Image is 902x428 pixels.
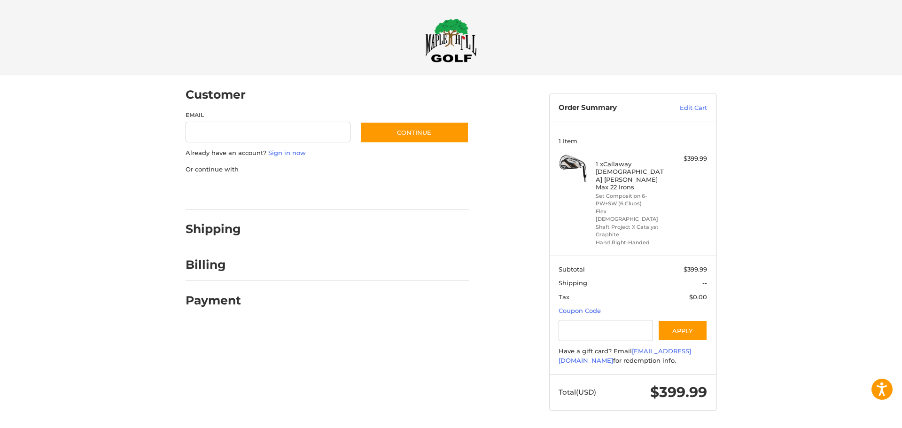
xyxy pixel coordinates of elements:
span: $0.00 [689,293,707,301]
li: Hand Right-Handed [596,239,668,247]
span: -- [702,279,707,287]
h2: Customer [186,87,246,102]
button: Apply [658,320,708,341]
a: Edit Cart [660,103,707,113]
span: Subtotal [559,265,585,273]
iframe: PayPal-venmo [342,183,412,200]
h3: Order Summary [559,103,660,113]
label: Email [186,111,351,119]
li: Set Composition 6-PW+SW (6 Clubs) [596,192,668,208]
img: Maple Hill Golf [425,18,477,62]
p: Or continue with [186,165,469,174]
a: Coupon Code [559,307,601,314]
h2: Payment [186,293,241,308]
span: Total (USD) [559,388,596,397]
p: Already have an account? [186,148,469,158]
iframe: PayPal-paypal [182,183,253,200]
h2: Billing [186,257,241,272]
a: Sign in now [268,149,306,156]
iframe: PayPal-paylater [262,183,333,200]
h3: 1 Item [559,137,707,145]
a: [EMAIL_ADDRESS][DOMAIN_NAME] [559,347,691,364]
li: Flex [DEMOGRAPHIC_DATA] [596,208,668,223]
h4: 1 x Callaway [DEMOGRAPHIC_DATA] [PERSON_NAME] Max 22 Irons [596,160,668,191]
span: $399.99 [684,265,707,273]
input: Gift Certificate or Coupon Code [559,320,653,341]
li: Shaft Project X Catalyst Graphite [596,223,668,239]
span: $399.99 [650,383,707,401]
div: Have a gift card? Email for redemption info. [559,347,707,365]
button: Continue [360,122,469,143]
h2: Shipping [186,222,241,236]
span: Shipping [559,279,587,287]
span: Tax [559,293,569,301]
div: $399.99 [670,154,707,163]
